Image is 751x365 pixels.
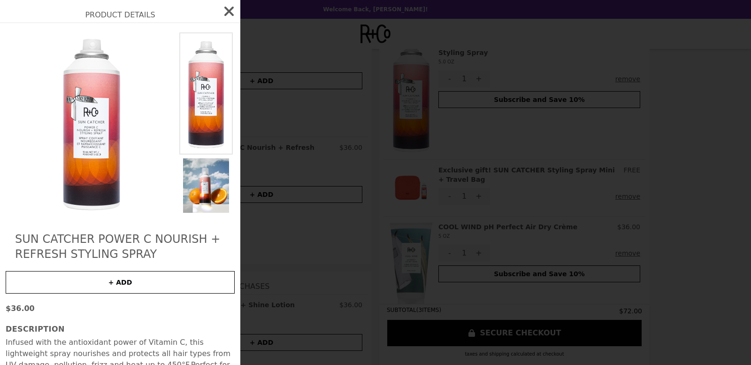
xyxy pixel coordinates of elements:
[6,271,235,294] button: + ADD
[179,155,233,217] img: 5.0 OZ
[179,32,233,155] img: 5.0 OZ
[15,232,225,262] h2: SUN CATCHER Power C Nourish + Refresh Styling Spray
[6,32,177,213] img: 5.0 OZ
[6,303,235,314] p: $36.00
[6,324,235,335] h3: Description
